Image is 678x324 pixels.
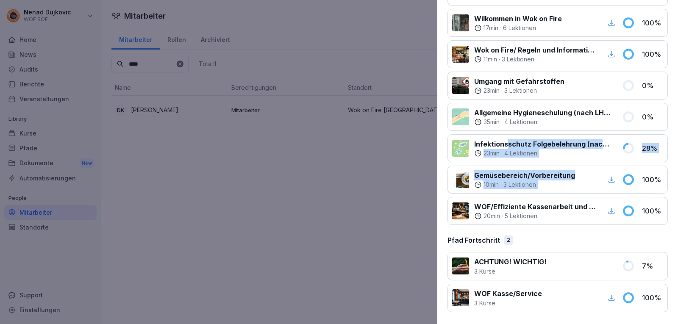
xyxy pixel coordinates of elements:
p: 100 % [642,49,663,59]
p: 0 % [642,80,663,91]
p: 11 min [483,55,497,64]
p: 7 % [642,261,663,271]
div: · [474,212,596,220]
div: · [474,118,612,126]
p: ACHTUNG! WICHTIG! [474,257,547,267]
p: Allgemeine Hygieneschulung (nach LHMV §4) [474,108,612,118]
p: Gemüsebereich/Vorbereitung [474,170,575,180]
p: 100 % [642,206,663,216]
p: 100 % [642,174,663,185]
p: 20 min [483,212,500,220]
div: · [474,24,562,32]
div: · [474,149,612,158]
p: 5 Lektionen [505,212,537,220]
p: WOF Kasse/Service [474,288,542,299]
p: 23 min [483,149,500,158]
p: Infektionsschutz Folgebelehrung (nach §43 IfSG) [474,139,612,149]
div: · [474,86,564,95]
p: 35 min [483,118,500,126]
p: 3 Kurse [474,267,547,276]
div: · [474,180,575,189]
div: 2 [504,235,513,245]
div: · [474,55,596,64]
p: 3 Lektionen [502,55,534,64]
p: 23 min [483,86,500,95]
p: 100 % [642,293,663,303]
p: 6 Lektionen [503,24,536,32]
p: Pfad Fortschritt [447,235,500,245]
p: 17 min [483,24,498,32]
p: 4 Lektionen [504,149,537,158]
p: 0 % [642,112,663,122]
p: 3 Lektionen [503,180,536,189]
p: 4 Lektionen [504,118,537,126]
p: Umgang mit Gefahrstoffen [474,76,564,86]
p: 10 min [483,180,499,189]
p: 3 Lektionen [504,86,537,95]
p: WOF/Effiziente Kassenarbeit und Problemlösungen [474,202,596,212]
p: 28 % [642,143,663,153]
p: 3 Kurse [474,299,542,307]
p: Wok on Fire/ Regeln und Informationen [474,45,596,55]
p: Wilkommen in Wok on Fire [474,14,562,24]
p: 100 % [642,18,663,28]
